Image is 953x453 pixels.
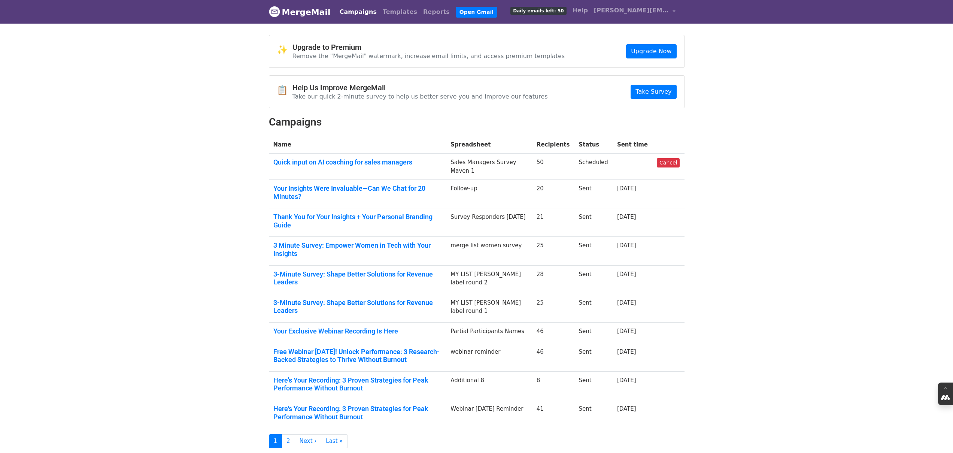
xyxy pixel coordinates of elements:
td: Sent [574,265,612,294]
img: MergeMail logo [269,6,280,17]
td: MY LIST [PERSON_NAME] label round 2 [446,265,532,294]
td: 21 [532,208,574,237]
a: Here's Your Recording: 3 Proven Strategies for Peak Performance Without Burnout [273,376,442,392]
a: [DATE] [617,185,636,192]
td: Scheduled [574,154,612,180]
th: Name [269,136,446,154]
th: Spreadsheet [446,136,532,154]
a: Take Survey [631,85,676,99]
a: Cancel [657,158,680,167]
th: Status [574,136,612,154]
p: Take our quick 2-minute survey to help us better serve you and improve our features [292,93,548,100]
a: [DATE] [617,242,636,249]
a: Daily emails left: 50 [507,3,569,18]
a: [DATE] [617,299,636,306]
th: Recipients [532,136,574,154]
td: Sent [574,208,612,237]
td: Sent [574,323,612,343]
a: [DATE] [617,328,636,335]
td: 20 [532,180,574,208]
td: webinar reminder [446,343,532,371]
a: Upgrade Now [626,44,676,58]
h4: Upgrade to Premium [292,43,565,52]
a: Campaigns [337,4,380,19]
td: 28 [532,265,574,294]
td: Sent [574,294,612,322]
a: [DATE] [617,271,636,278]
a: [DATE] [617,377,636,384]
a: Here's Your Recording: 3 Proven Strategies for Peak Performance Without Burnout [273,405,442,421]
td: Follow-up [446,180,532,208]
a: Free Webinar [DATE]! Unlock Performance: 3 Research-Backed Strategies to Thrive Without Burnout [273,348,442,364]
a: Your Insights Were Invaluable—Can We Chat for 20 Minutes? [273,184,442,200]
a: Next › [295,434,322,448]
p: Remove the "MergeMail" watermark, increase email limits, and access premium templates [292,52,565,60]
td: Sent [574,343,612,371]
th: Sent time [613,136,652,154]
td: Sent [574,237,612,265]
a: Open Gmail [456,7,497,18]
td: Additional 8 [446,371,532,400]
a: 2 [282,434,295,448]
h2: Campaigns [269,116,685,129]
a: [DATE] [617,214,636,220]
a: [DATE] [617,405,636,412]
a: 3-Minute Survey: Shape Better Solutions for Revenue Leaders [273,270,442,286]
td: 25 [532,294,574,322]
a: Templates [380,4,420,19]
a: Reports [420,4,453,19]
td: 50 [532,154,574,180]
td: MY LIST [PERSON_NAME] label round 1 [446,294,532,322]
span: 📋 [277,85,292,96]
td: Survey Responders [DATE] [446,208,532,237]
td: 41 [532,400,574,429]
a: Quick input on AI coaching for sales managers [273,158,442,166]
td: Sent [574,400,612,429]
span: Daily emails left: 50 [510,7,566,15]
a: [PERSON_NAME][EMAIL_ADDRESS][DOMAIN_NAME] [591,3,679,21]
td: Webinar [DATE] Reminder [446,400,532,429]
a: Thank You for Your Insights + Your Personal Branding Guide [273,213,442,229]
td: 46 [532,323,574,343]
td: 8 [532,371,574,400]
td: merge list women survey [446,237,532,265]
a: 1 [269,434,282,448]
a: Help [570,3,591,18]
a: Your Exclusive Webinar Recording Is Here [273,327,442,335]
span: ✨ [277,45,292,55]
a: [DATE] [617,348,636,355]
span: [PERSON_NAME][EMAIL_ADDRESS][DOMAIN_NAME] [594,6,669,15]
a: Last » [321,434,347,448]
td: 46 [532,343,574,371]
h4: Help Us Improve MergeMail [292,83,548,92]
td: Partial Participants Names [446,323,532,343]
td: 25 [532,237,574,265]
a: 3 Minute Survey: Empower Women in Tech with Your Insights [273,241,442,257]
td: Sent [574,180,612,208]
a: MergeMail [269,4,331,20]
td: Sent [574,371,612,400]
a: 3-Minute Survey: Shape Better Solutions for Revenue Leaders [273,299,442,315]
td: Sales Managers Survey Maven 1 [446,154,532,180]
